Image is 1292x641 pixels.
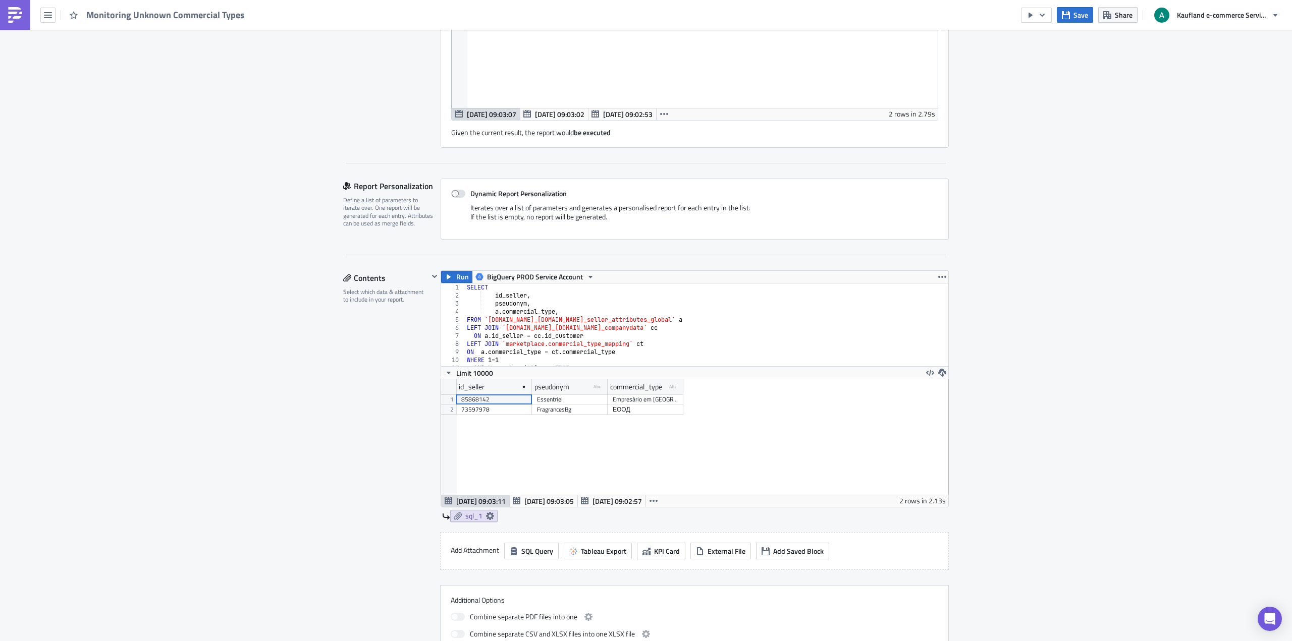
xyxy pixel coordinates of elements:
button: [DATE] 09:03:07 [452,108,520,120]
button: [DATE] 09:03:11 [441,495,510,507]
div: Iterates over a list of parameters and generates a personalised report for each entry in the list... [451,203,938,229]
div: 2 [441,292,465,300]
div: 85868142 [461,394,527,404]
div: 2 rows in 2.13s [899,495,946,507]
button: SQL Query [504,543,559,559]
button: [DATE] 09:03:02 [520,108,588,120]
span: Add Saved Block [773,546,824,556]
div: 2 rows in 2.79s [889,108,935,120]
div: id_seller [459,379,484,394]
div: commercial_type [610,379,662,394]
div: 4 [441,308,465,316]
button: Hide content [428,270,441,282]
div: Essentriel [537,394,603,404]
div: Given the current result, the report would [451,121,938,137]
div: 11 [441,364,465,372]
span: [DATE] 09:03:02 [535,109,584,120]
button: [DATE] 09:02:57 [577,495,646,507]
button: [DATE] 09:03:05 [509,495,578,507]
div: pseudonym [534,379,569,394]
div: Open Intercom Messenger [1258,607,1282,631]
button: Add Saved Block [756,543,829,559]
button: [DATE] 09:02:53 [588,108,657,120]
div: 9 [441,348,465,356]
span: [DATE] 09:02:57 [593,496,642,506]
span: [DATE] 09:03:05 [524,496,574,506]
span: Combine separate CSV and XLSX files into one XLSX file [470,628,635,640]
img: PushMetrics [7,7,23,23]
body: Rich Text Area. Press ALT-0 for help. [4,4,482,23]
div: 3 [441,300,465,308]
button: Run [441,271,472,283]
strong: Dynamic Report Personalization [470,188,567,199]
span: SQL Query [521,546,553,556]
div: 10 [441,356,465,364]
span: Share [1115,10,1133,20]
div: Define a list of parameters to iterate over. One report will be generated for each entry. Attribu... [343,196,434,227]
div: 6 [441,324,465,332]
span: sql_1 [465,511,482,520]
span: [DATE] 09:03:11 [456,496,506,506]
div: Empresário em [GEOGRAPHIC_DATA] Individual [613,394,678,404]
div: 1 [441,283,465,292]
button: External File [690,543,751,559]
span: KPI Card [654,546,680,556]
div: 5 [441,316,465,324]
button: Kaufland e-commerce Services GmbH & Co. KG [1148,4,1284,26]
div: 7 [441,332,465,340]
label: Add Attachment [451,543,499,558]
img: Avatar [1153,7,1170,24]
p: Please check the list and add the unknown commercial type in . [4,15,482,23]
button: BigQuery PROD Service Account [472,271,598,283]
button: Share [1098,7,1138,23]
span: Monitoring Unknown Commercial Types [86,9,246,21]
div: Contents [343,270,428,285]
div: FragrancesBg [537,404,603,415]
a: this file [199,15,221,23]
p: Unknown commercial type detected [4,4,482,12]
label: Additional Options [451,596,938,605]
div: 73597978 [461,404,527,415]
button: Save [1057,7,1093,23]
strong: be executed [574,127,611,138]
span: External File [708,546,745,556]
div: 8 [441,340,465,348]
span: [DATE] 09:03:07 [467,109,516,120]
span: Save [1073,10,1088,20]
span: Run [456,271,469,283]
span: Combine separate PDF files into one [470,611,577,623]
button: Limit 10000 [441,367,497,379]
span: [DATE] 09:02:53 [603,109,653,120]
div: Select which data & attachment to include in your report. [343,288,428,304]
span: Limit 10000 [456,368,493,378]
span: Kaufland e-commerce Services GmbH & Co. KG [1177,10,1268,20]
button: KPI Card [637,543,685,559]
button: Tableau Export [564,543,632,559]
span: BigQuery PROD Service Account [487,271,583,283]
div: ЕООД [613,404,678,415]
a: sql_1 [450,510,498,522]
span: Tableau Export [581,546,626,556]
div: Report Personalization [343,179,441,194]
